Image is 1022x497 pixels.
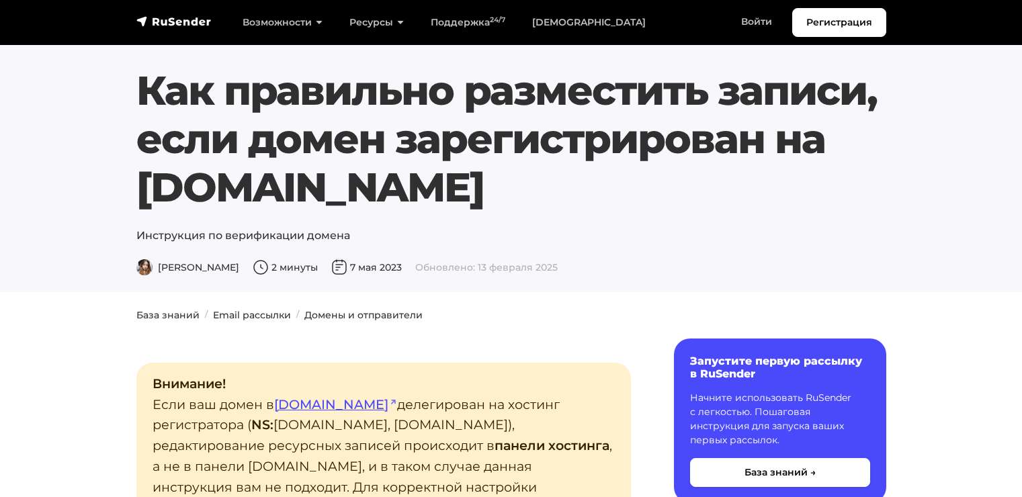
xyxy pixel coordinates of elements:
sup: 24/7 [490,15,505,24]
a: Возможности [229,9,336,36]
img: Время чтения [253,259,269,275]
img: RuSender [136,15,212,28]
a: Ресурсы [336,9,417,36]
span: 2 минуты [253,261,318,273]
a: [DEMOGRAPHIC_DATA] [519,9,659,36]
a: Регистрация [792,8,886,37]
p: Инструкция по верификации домена [136,228,886,244]
a: Войти [728,8,785,36]
span: 7 мая 2023 [331,261,402,273]
a: База знаний [136,309,200,321]
img: Дата публикации [331,259,347,275]
a: Домены и отправители [304,309,423,321]
strong: панели хостинга [495,437,609,453]
nav: breadcrumb [128,308,894,322]
a: Email рассылки [213,309,291,321]
p: Начните использовать RuSender с легкостью. Пошаговая инструкция для запуска ваших первых рассылок. [690,391,870,447]
span: Обновлено: 13 февраля 2025 [415,261,558,273]
button: База знаний → [690,458,870,487]
strong: NS: [251,416,273,433]
a: [DOMAIN_NAME] [274,396,397,412]
h1: Как правильно разместить записи, если домен зарегистрирован на [DOMAIN_NAME] [136,66,886,212]
a: Поддержка24/7 [417,9,519,36]
h6: Запустите первую рассылку в RuSender [690,355,870,380]
span: [PERSON_NAME] [136,261,239,273]
strong: Внимание! [153,375,226,392]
